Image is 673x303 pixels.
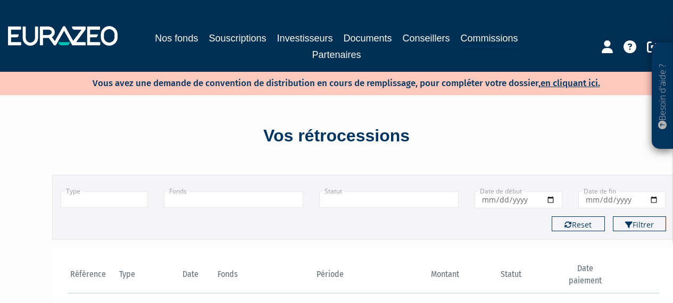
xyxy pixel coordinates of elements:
[344,31,392,46] a: Documents
[155,31,198,46] a: Nos fonds
[34,124,640,148] div: Vos rétrocessions
[209,31,266,46] a: Souscriptions
[68,263,117,293] th: Référence
[314,263,363,293] th: Période
[462,263,560,293] th: Statut
[277,31,333,46] a: Investisseurs
[62,74,600,90] p: Vous avez une demande de convention de distribution en cours de remplissage, pour compléter votre...
[541,78,600,89] a: en cliquant ici.
[215,263,313,293] th: Fonds
[657,48,669,144] p: Besoin d'aide ?
[403,31,450,46] a: Conseillers
[117,263,166,293] th: Type
[613,216,666,231] button: Filtrer
[8,26,118,45] img: 1732889491-logotype_eurazeo_blanc_rvb.png
[461,31,518,47] a: Commissions
[560,263,610,293] th: Date paiement
[363,263,462,293] th: Montant
[166,263,215,293] th: Date
[312,47,361,62] a: Partenaires
[552,216,605,231] button: Reset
